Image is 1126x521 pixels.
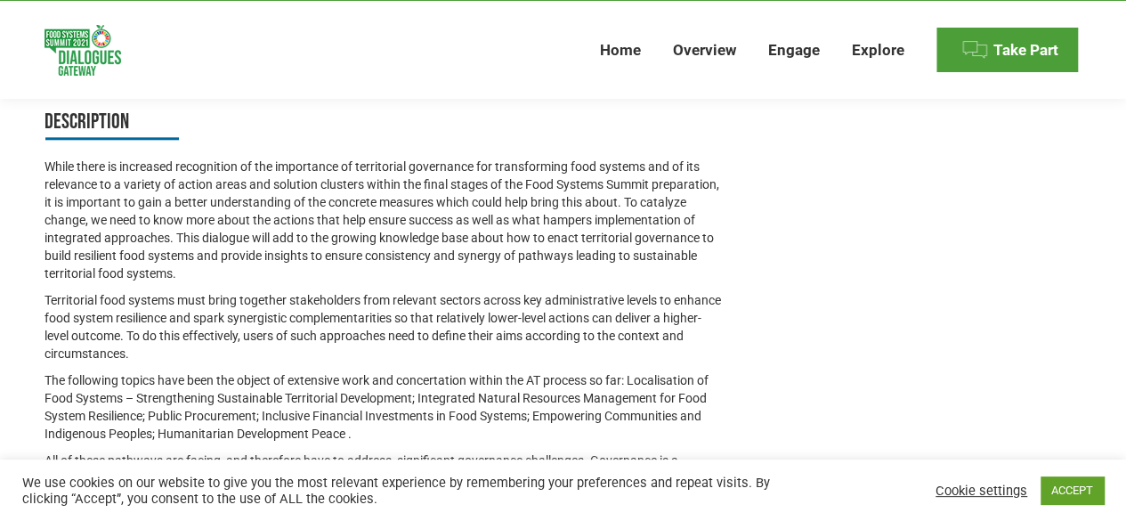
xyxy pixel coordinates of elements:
[993,41,1058,60] span: Take Part
[1041,476,1104,504] a: ACCEPT
[961,37,988,63] img: Menu icon
[22,475,780,507] div: We use cookies on our website to give you the most relevant experience by remembering your prefer...
[673,41,736,60] span: Overview
[852,41,904,60] span: Explore
[768,41,820,60] span: Engage
[45,371,724,443] p: The following topics have been the object of extensive work and concertation within the AT proces...
[45,291,724,362] p: Territorial food systems must bring together stakeholders from relevant sectors across key admini...
[45,158,724,282] p: While there is increased recognition of the importance of territorial governance for transforming...
[936,483,1027,499] a: Cookie settings
[45,25,121,76] img: Food Systems Summit Dialogues
[45,452,724,487] p: All of these pathways are facing, and therefore have to address, significant governance challenge...
[45,107,724,140] h3: Description
[600,41,641,60] span: Home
